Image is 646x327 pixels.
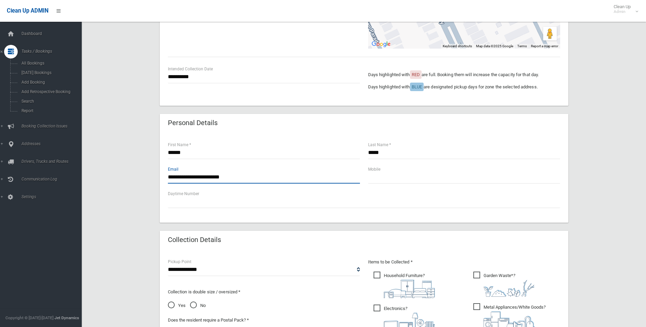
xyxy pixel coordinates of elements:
img: 4fd8a5c772b2c999c83690221e5242e0.png [484,280,535,297]
button: Drag Pegman onto the map to open Street View [543,27,557,40]
button: Keyboard shortcuts [443,44,472,49]
small: Admin [614,9,631,14]
span: Copyright © [DATE]-[DATE] [5,315,53,320]
span: Drivers, Trucks and Routes [19,159,87,164]
img: Google [370,40,392,49]
span: RED [412,72,420,77]
p: Items to be Collected * [368,258,560,266]
i: ? [384,273,435,298]
span: BLUE [412,84,422,89]
a: Terms [517,44,527,48]
span: Map data ©2025 Google [476,44,513,48]
span: Clean Up ADMIN [7,7,48,14]
span: Tasks / Bookings [19,49,87,54]
a: Report a map error [531,44,558,48]
span: Communication Log [19,177,87,182]
span: All Bookings [19,61,81,66]
span: Household Furniture [374,272,435,298]
span: Dashboard [19,31,87,36]
i: ? [484,273,535,297]
span: Settings [19,194,87,199]
p: Days highlighted with are full. Booking them will increase the capacity for that day. [368,71,560,79]
span: Report [19,108,81,113]
p: Days highlighted with are designated pickup days for zone the selected address. [368,83,560,91]
strong: Jet Dynamics [54,315,79,320]
p: Collection is double size / oversized * [168,288,360,296]
img: aa9efdbe659d29b613fca23ba79d85cb.png [384,280,435,298]
span: Yes [168,302,186,310]
span: Garden Waste* [473,272,535,297]
span: Clean Up [610,4,637,14]
span: No [190,302,206,310]
a: Open this area in Google Maps (opens a new window) [370,40,392,49]
span: Add Retrospective Booking [19,89,81,94]
span: Addresses [19,141,87,146]
header: Personal Details [160,116,226,130]
span: Booking Collection Issues [19,124,87,128]
span: Search [19,99,81,104]
label: Does the resident require a Postal Pack? * [168,316,249,324]
span: Add Booking [19,80,81,85]
header: Collection Details [160,233,229,246]
span: [DATE] Bookings [19,70,81,75]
